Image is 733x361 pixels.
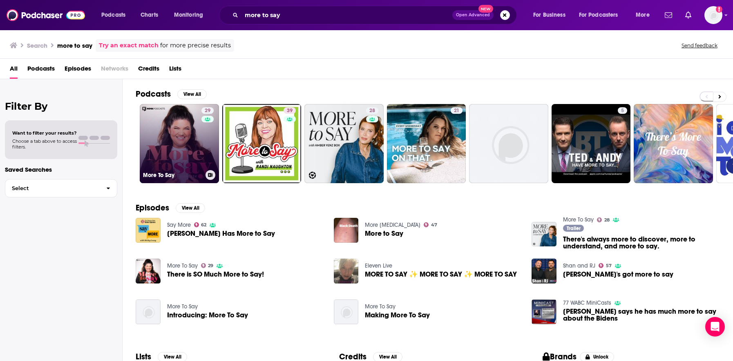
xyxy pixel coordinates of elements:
a: Eleven Live [365,262,392,269]
span: More [636,9,650,21]
h2: Episodes [136,203,169,213]
a: All [10,62,18,79]
span: [PERSON_NAME]'s got more to say [563,271,673,278]
a: 21 [387,104,466,183]
a: Connie Chung Has More to Say [136,218,161,243]
a: Try an exact match [99,41,159,50]
span: 62 [201,223,206,227]
a: There's always more to discover, more to understand, and more to say. [563,236,720,250]
button: open menu [527,9,576,22]
span: [PERSON_NAME] Has More to Say [167,230,275,237]
a: 39 [222,104,302,183]
a: Introducing: More To Say [167,312,248,319]
div: Open Intercom Messenger [705,317,725,337]
button: View All [177,89,207,99]
h3: More To Say [143,172,202,179]
a: Credits [138,62,159,79]
a: 57 [599,263,612,268]
p: Saved Searches [5,166,117,173]
span: 39 [287,107,293,115]
a: There is SO Much More to Say! [167,271,264,278]
button: open menu [630,9,660,22]
span: 5 [621,107,624,115]
a: Say More [167,221,191,228]
a: More Morgellons [365,221,420,228]
span: For Business [533,9,565,21]
a: 29More To Say [140,104,219,183]
a: 62 [194,222,207,227]
img: Rico's got more to say [532,259,556,283]
h3: more to say [57,42,92,49]
span: New [478,5,493,13]
button: open menu [96,9,136,22]
svg: Add a profile image [716,6,722,13]
img: User Profile [704,6,722,24]
span: Choose a tab above to access filters. [12,138,77,150]
a: More To Say [167,262,198,269]
span: 29 [208,264,213,268]
a: 29 [201,107,214,114]
h3: Search [27,42,47,49]
span: Podcasts [101,9,125,21]
span: Episodes [65,62,91,79]
span: Select [5,186,100,191]
img: Making More To Say [334,299,359,324]
h2: Filter By [5,100,117,112]
span: 47 [431,223,437,227]
a: 28 [304,104,384,183]
img: MORE TO SAY ✨ MORE TO SAY ✨ MORE TO SAY [334,259,359,283]
a: 29 [201,263,214,268]
span: Logged in as sophiak [704,6,722,24]
a: 28 [597,217,610,222]
a: PodcastsView All [136,89,207,99]
a: Lists [169,62,181,79]
a: Devin Archer says he has much more to say about the Bidens [532,299,556,324]
span: for more precise results [160,41,231,50]
a: More to Say [365,230,403,237]
img: There is SO Much More to Say! [136,259,161,283]
span: 57 [606,264,612,268]
span: 29 [205,107,210,115]
button: Select [5,179,117,197]
a: Connie Chung Has More to Say [167,230,275,237]
span: Networks [101,62,128,79]
img: Podchaser - Follow, Share and Rate Podcasts [7,7,85,23]
a: 28 [366,107,378,114]
a: Rico's got more to say [563,271,673,278]
a: 47 [424,222,437,227]
span: 21 [454,107,459,115]
img: More to Say [334,218,359,243]
a: Shan and RJ [563,262,595,269]
img: Introducing: More To Say [136,299,161,324]
span: 28 [369,107,375,115]
input: Search podcasts, credits, & more... [241,9,452,22]
a: Show notifications dropdown [661,8,675,22]
span: [PERSON_NAME] says he has much more to say about the Bidens [563,308,720,322]
button: View All [176,203,205,213]
a: EpisodesView All [136,203,205,213]
span: 28 [604,218,610,222]
button: Send feedback [679,42,720,49]
a: More To Say [365,303,396,310]
a: 77 WABC MiniCasts [563,299,611,306]
span: Charts [141,9,158,21]
h2: Podcasts [136,89,171,99]
a: 21 [451,107,463,114]
a: MORE TO SAY ✨ MORE TO SAY ✨ MORE TO SAY [365,271,517,278]
a: More To Say [167,303,198,310]
a: Podcasts [27,62,55,79]
a: Charts [135,9,163,22]
div: Search podcasts, credits, & more... [227,6,525,24]
span: Open Advanced [456,13,490,17]
span: Monitoring [174,9,203,21]
span: Making More To Say [365,312,430,319]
